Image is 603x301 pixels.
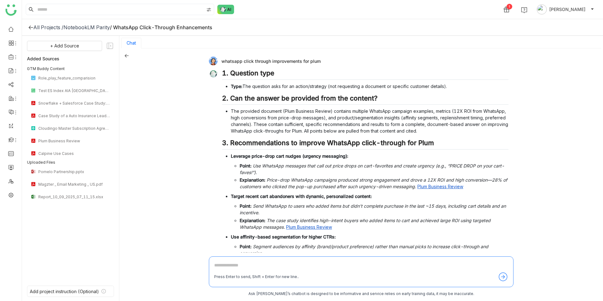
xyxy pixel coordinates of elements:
[214,274,299,280] div: Press Enter to send, Shift + Enter for new line..
[31,88,36,93] img: paper.svg
[127,41,136,46] button: Chat
[27,55,114,62] div: Added Sources
[31,182,36,187] img: pdf.svg
[30,289,99,294] div: Add project instruction (Optional)
[38,101,110,106] div: Snowflake + Salesforce Case Study: Project
[521,7,527,13] img: help.svg
[31,101,36,106] img: pdf.svg
[31,113,36,118] img: pdf.svg
[63,24,110,30] div: NotebookLM Parity
[240,203,252,209] strong: Point:
[222,69,508,80] h2: 1. Question type
[38,76,110,80] div: Role_play_feature_comparision
[31,126,36,131] img: article.svg
[240,218,491,230] em: The case study identifies high-intent buyers who added items to cart and achieved large ROI using...
[209,291,513,297] div: Ask [PERSON_NAME]’s chatbot is designed to be informative and service relies on early training da...
[38,194,110,199] div: Report_10_09_2025_07_11_15.xlsx
[240,177,507,189] em: Price-drop WhatsApp campaigns produced strong engagement and drove a 12X ROI and high conversion—...
[38,88,110,93] div: Test ES Index AIA [GEOGRAPHIC_DATA]
[507,4,512,9] div: 1
[27,160,114,165] div: Uploaded Files
[537,4,547,14] img: avatar
[38,169,110,174] div: Pomelo Partnership.pptx
[231,153,348,159] strong: Leverage price-drop cart nudges (urgency messaging):
[5,4,17,16] img: logo
[535,4,595,14] button: [PERSON_NAME]
[286,224,332,230] a: Plum Business Review
[231,83,508,90] li: The question asks for an action/strategy (not requesting a document or specific customer details).
[38,139,110,143] div: Plum Business Review
[33,24,63,30] div: All Projects /
[31,138,36,143] img: pdf.svg
[240,177,265,183] strong: Explanation:
[217,5,234,14] img: ask-buddy-normal.svg
[31,194,36,199] img: xlsx.svg
[38,182,110,187] div: Magzter _ Email Marketing _ US.pdf
[417,184,463,189] a: Plum Business Review
[240,163,252,168] strong: Point:
[231,234,336,239] strong: Use affinity-based segmentation for higher CTRs:
[240,163,504,175] em: Use WhatsApp messages that call out price drops on cart-favorites and create urgency (e.g., “PRIC...
[38,126,110,131] div: Cloudingo Master Subscription Agreement New
[240,244,488,256] em: Segment audiences by affinity (brand/product preference) rather than manual picks to increase cli...
[110,24,212,30] div: / WhatsApp Click-Through Enhancements
[38,151,110,156] div: Calpine Use Cases
[240,203,506,215] em: Send WhatsApp to users who added items but didn’t complete purchase in the last ~15 days, includi...
[222,139,508,150] h2: 3. Recommendations to improve WhatsApp click-through for Plum
[231,108,508,134] li: The provided document (Plum Business Review) contains multiple WhatsApp campaign examples, metric...
[240,218,265,223] strong: Explanation:
[206,7,211,12] img: search-type.svg
[31,151,36,156] img: pdf.svg
[222,94,508,105] h2: 2. Can the answer be provided from the content?
[209,57,508,65] div: whatsapp click through improvements for plum
[231,84,242,89] strong: Type:
[549,6,585,13] span: [PERSON_NAME]
[27,41,102,51] button: + Add Source
[240,244,252,249] strong: Point:
[38,113,110,118] div: Case Study of a Auto Insurance Leader: Project
[31,169,36,174] img: pptx.svg
[31,75,36,80] img: png.svg
[27,66,114,72] div: GTM Buddy Content
[50,42,79,49] span: + Add Source
[231,194,372,199] strong: Target recent cart abandoners with dynamic, personalized content:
